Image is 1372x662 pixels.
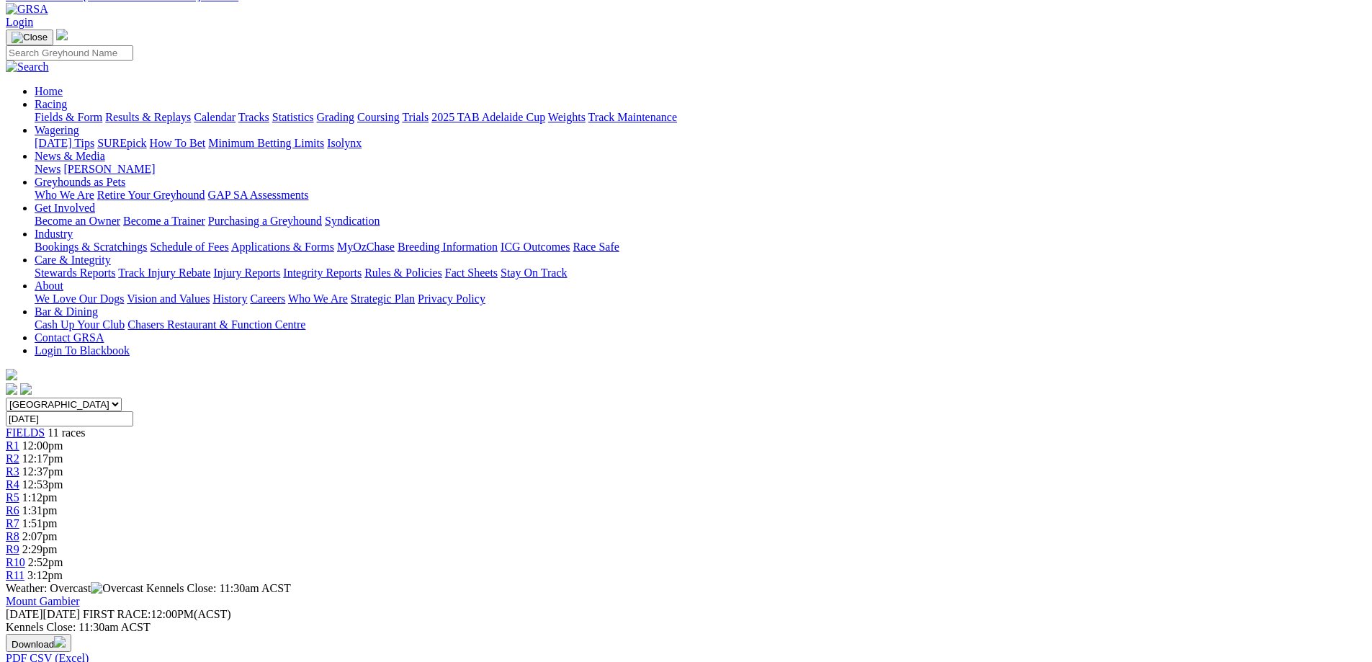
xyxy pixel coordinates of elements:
img: logo-grsa-white.png [56,29,68,40]
span: 3:12pm [27,569,63,581]
a: R4 [6,478,19,491]
span: R5 [6,491,19,504]
a: R8 [6,530,19,542]
button: Toggle navigation [6,30,53,45]
span: 12:00pm [22,439,63,452]
a: Get Involved [35,202,95,214]
a: News [35,163,60,175]
img: facebook.svg [6,383,17,395]
input: Search [6,45,133,61]
a: Statistics [272,111,314,123]
img: Overcast [91,582,143,595]
span: 1:51pm [22,517,58,529]
span: 12:37pm [22,465,63,478]
span: 2:29pm [22,543,58,555]
div: Get Involved [35,215,1366,228]
a: R9 [6,543,19,555]
a: Minimum Betting Limits [208,137,324,149]
div: Care & Integrity [35,267,1366,279]
span: 2:52pm [28,556,63,568]
span: FIRST RACE: [83,608,151,620]
a: Home [35,85,63,97]
span: 2:07pm [22,530,58,542]
img: download.svg [54,636,66,648]
a: Strategic Plan [351,292,415,305]
a: R10 [6,556,25,568]
img: Close [12,32,48,43]
div: Kennels Close: 11:30am ACST [6,621,1366,634]
a: R2 [6,452,19,465]
input: Select date [6,411,133,426]
a: Injury Reports [213,267,280,279]
span: 12:00PM(ACST) [83,608,231,620]
a: R7 [6,517,19,529]
div: Industry [35,241,1366,254]
span: 12:53pm [22,478,63,491]
a: Bookings & Scratchings [35,241,147,253]
a: Coursing [357,111,400,123]
a: Grading [317,111,354,123]
a: Bar & Dining [35,305,98,318]
span: 11 races [48,426,85,439]
a: [PERSON_NAME] [63,163,155,175]
span: Weather: Overcast [6,582,146,594]
a: Become an Owner [35,215,120,227]
img: logo-grsa-white.png [6,369,17,380]
a: R6 [6,504,19,516]
a: Breeding Information [398,241,498,253]
a: Greyhounds as Pets [35,176,125,188]
a: R1 [6,439,19,452]
span: 1:12pm [22,491,58,504]
img: twitter.svg [20,383,32,395]
a: Login [6,16,33,28]
a: Racing [35,98,67,110]
a: Applications & Forms [231,241,334,253]
a: Weights [548,111,586,123]
a: Careers [250,292,285,305]
a: History [212,292,247,305]
a: Integrity Reports [283,267,362,279]
span: R11 [6,569,24,581]
a: Mount Gambier [6,595,80,607]
a: Track Injury Rebate [118,267,210,279]
a: [DATE] Tips [35,137,94,149]
a: Cash Up Your Club [35,318,125,331]
span: [DATE] [6,608,43,620]
a: Who We Are [288,292,348,305]
a: Wagering [35,124,79,136]
a: Stay On Track [501,267,567,279]
div: Bar & Dining [35,318,1366,331]
a: Fields & Form [35,111,102,123]
div: Racing [35,111,1366,124]
span: R3 [6,465,19,478]
a: Results & Replays [105,111,191,123]
a: Tracks [238,111,269,123]
a: Contact GRSA [35,331,104,344]
a: ICG Outcomes [501,241,570,253]
a: Login To Blackbook [35,344,130,357]
a: FIELDS [6,426,45,439]
a: Schedule of Fees [150,241,228,253]
a: Become a Trainer [123,215,205,227]
a: GAP SA Assessments [208,189,309,201]
a: Chasers Restaurant & Function Centre [127,318,305,331]
a: Isolynx [327,137,362,149]
div: About [35,292,1366,305]
a: Rules & Policies [364,267,442,279]
a: Race Safe [573,241,619,253]
a: MyOzChase [337,241,395,253]
a: Calendar [194,111,236,123]
a: Trials [402,111,429,123]
a: How To Bet [150,137,206,149]
span: [DATE] [6,608,80,620]
div: Wagering [35,137,1366,150]
a: Who We Are [35,189,94,201]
